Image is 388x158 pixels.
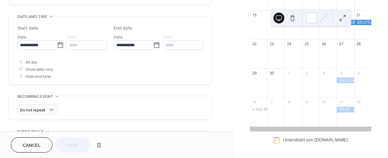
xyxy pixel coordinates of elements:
div: 28 [356,41,361,47]
a: [DOMAIN_NAME] [314,137,348,143]
div: 26 [321,41,326,47]
div: Balu Cup DUO [336,77,354,83]
div: 25 [304,41,309,47]
div: 7 [269,99,274,104]
span: All day [25,59,37,66]
div: Unterstützt von [283,137,348,143]
div: 8 [287,99,292,104]
div: 23 [269,41,274,47]
span: Date and time [17,13,47,20]
div: 6 [252,99,257,104]
div: 11 [339,99,344,104]
div: 16 [269,12,274,17]
div: Start date [17,25,38,32]
div: 12 [356,99,361,104]
div: 29 [252,70,257,75]
div: 27 [339,41,344,47]
div: 3 [321,70,326,75]
span: Cancel [23,142,41,149]
div: 9 [304,99,309,104]
div: 30 [269,70,274,75]
div: DEUTSCHE MEISTERSCHAFT [354,20,371,25]
div: 21 [356,12,361,17]
div: 4 [339,70,344,75]
div: 15 [252,12,257,17]
span: Date [114,34,123,41]
div: 24 [287,41,292,47]
span: Time [163,34,172,41]
span: Hide end time [25,73,51,80]
div: HM Mixed [250,107,267,112]
button: Cancel [11,137,53,153]
div: 10 [321,99,326,104]
div: 1 [287,70,292,75]
span: Do not repeat [20,106,45,114]
div: HM Mixed [256,107,275,112]
div: 5 [356,70,361,75]
span: Event image [17,128,44,135]
span: Date [17,34,26,41]
div: 2 [304,70,309,75]
div: End date [114,25,132,32]
span: Show date only [25,66,53,73]
div: SELB [336,107,354,112]
span: Recurring event [17,93,53,100]
span: Time [66,34,76,41]
div: 22 [252,41,257,47]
